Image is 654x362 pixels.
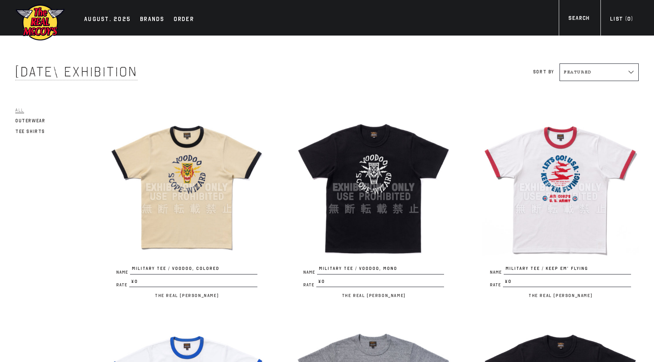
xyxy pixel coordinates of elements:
span: Tee Shirts [15,129,45,134]
a: List (0) [600,15,643,25]
span: MILITARY TEE / VOODOO, COLORED [130,265,257,274]
span: Rate [303,283,316,287]
a: MILITARY TEE / VOODOO, COLORED NameMILITARY TEE / VOODOO, COLORED Rate¥0 The Real [PERSON_NAME] [109,109,265,300]
a: MILITARY TEE / VOODOO, MONO NameMILITARY TEE / VOODOO, MONO Rate¥0 The Real [PERSON_NAME] [296,109,452,300]
p: The Real [PERSON_NAME] [296,291,452,300]
span: MILITARY TEE / KEEP EM’ FLYING [504,265,631,274]
span: Outerwear [15,118,45,123]
a: Tee Shirts [15,127,45,136]
img: MILITARY TEE / VOODOO, MONO [296,109,452,266]
div: List ( ) [610,15,633,25]
div: Brands [140,15,164,25]
span: Rate [116,283,129,287]
span: All [15,107,24,113]
a: Search [559,14,599,24]
a: Order [170,15,198,25]
div: Search [568,14,589,24]
img: mccoys-exhibition [15,4,65,41]
span: [DATE] Exhibition [15,63,138,80]
span: ¥0 [503,278,631,287]
span: Name [490,270,504,274]
p: The Real [PERSON_NAME] [482,291,639,300]
label: Sort by [533,69,554,75]
span: Name [303,270,317,274]
span: MILITARY TEE / VOODOO, MONO [317,265,444,274]
a: All [15,106,24,115]
a: Outerwear [15,116,45,125]
a: MILITARY TEE / KEEP EM’ FLYING NameMILITARY TEE / KEEP EM’ FLYING Rate¥0 The Real [PERSON_NAME] [482,109,639,300]
span: ¥0 [129,278,257,287]
span: Rate [490,283,503,287]
img: MILITARY TEE / KEEP EM’ FLYING [482,109,639,266]
a: AUGUST. 2025 [80,15,135,25]
div: Order [174,15,194,25]
p: The Real [PERSON_NAME] [109,291,265,300]
img: MILITARY TEE / VOODOO, COLORED [109,109,265,266]
span: 0 [627,16,631,22]
div: AUGUST. 2025 [84,15,131,25]
span: Name [116,270,130,274]
span: ¥0 [316,278,444,287]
